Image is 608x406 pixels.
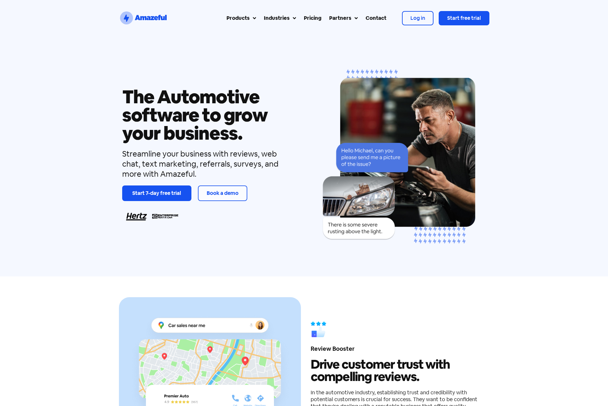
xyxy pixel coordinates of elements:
[329,14,351,22] div: Partners
[311,346,486,352] h4: Review Booster
[439,11,489,25] a: Start free trial
[198,185,247,201] a: Book a demo
[122,88,295,142] h1: The Automotive software to grow your business.
[122,149,295,179] div: Streamline your business with reviews, web chat, text marketing, referrals, surveys, and more wit...
[410,15,425,21] span: Log in
[300,10,325,26] a: Pricing
[260,10,300,26] a: Industries
[119,10,168,26] a: SVG link
[223,10,260,26] a: Products
[402,11,433,25] a: Log in
[362,10,390,26] a: Contact
[132,190,181,197] span: Start 7-day free trial
[447,15,481,21] span: Start free trial
[366,14,386,22] div: Contact
[264,14,290,22] div: Industries
[311,358,486,383] h2: Drive customer trust with compelling reviews.
[226,14,250,22] div: Products
[304,14,321,22] div: Pricing
[122,185,191,201] a: Start 7-day free trial
[207,190,239,197] span: Book a demo
[325,10,362,26] a: Partners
